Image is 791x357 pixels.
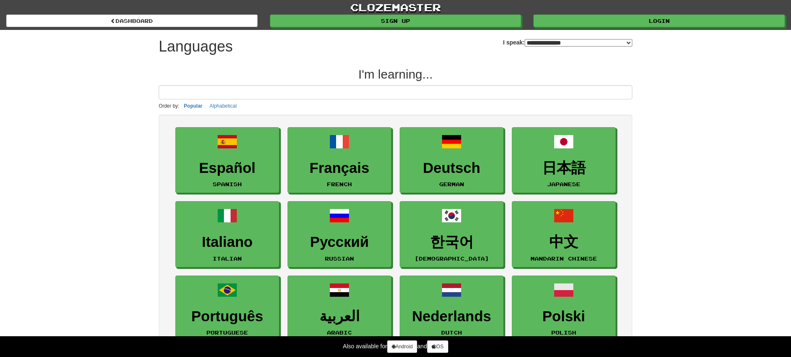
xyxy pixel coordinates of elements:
h3: 한국어 [404,234,499,250]
small: Spanish [213,181,242,187]
select: I speak: [525,39,632,47]
a: EspañolSpanish [175,127,279,193]
small: Polish [551,330,576,335]
small: Order by: [159,103,179,109]
a: Login [533,15,785,27]
a: 中文Mandarin Chinese [512,201,616,267]
a: Android [387,340,417,353]
button: Popular [182,101,205,111]
small: Mandarin Chinese [531,256,597,261]
a: РусскийRussian [287,201,391,267]
h3: Polski [516,308,611,325]
label: I speak: [503,38,632,47]
h3: 日本語 [516,160,611,176]
a: PortuguêsPortuguese [175,276,279,342]
small: Arabic [327,330,352,335]
h1: Languages [159,38,233,55]
h3: 中文 [516,234,611,250]
a: iOS [427,340,448,353]
small: Portuguese [206,330,248,335]
small: Dutch [441,330,462,335]
a: Sign up [270,15,521,27]
a: dashboard [6,15,258,27]
a: FrançaisFrench [287,127,391,193]
h3: Italiano [180,234,275,250]
h3: Русский [292,234,387,250]
small: [DEMOGRAPHIC_DATA] [415,256,489,261]
h3: Deutsch [404,160,499,176]
small: Italian [213,256,242,261]
a: DeutschGerman [400,127,504,193]
a: العربيةArabic [287,276,391,342]
small: French [327,181,352,187]
small: Russian [325,256,354,261]
h3: العربية [292,308,387,325]
h3: Español [180,160,275,176]
a: 日本語Japanese [512,127,616,193]
h3: Nederlands [404,308,499,325]
a: 한국어[DEMOGRAPHIC_DATA] [400,201,504,267]
button: Alphabetical [207,101,239,111]
h3: Français [292,160,387,176]
h3: Português [180,308,275,325]
a: PolskiPolish [512,276,616,342]
small: Japanese [547,181,580,187]
a: ItalianoItalian [175,201,279,267]
a: NederlandsDutch [400,276,504,342]
small: German [439,181,464,187]
h2: I'm learning... [159,67,632,81]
